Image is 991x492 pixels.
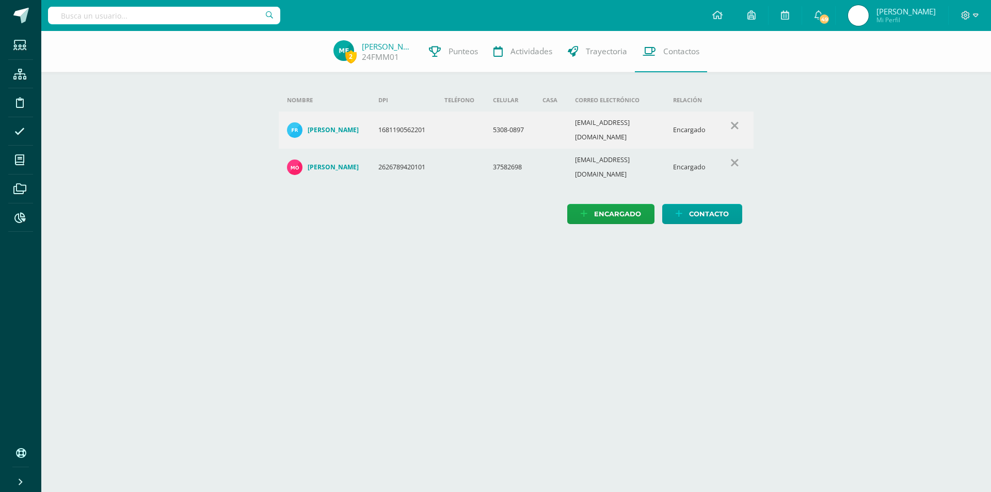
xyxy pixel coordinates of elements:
span: Mi Perfil [876,15,936,24]
th: Casa [534,89,567,112]
td: [EMAIL_ADDRESS][DOMAIN_NAME] [567,112,664,149]
th: DPI [370,89,436,112]
a: Punteos [421,31,486,72]
img: 316ec0d3e0ee468e26ab1532ab3bfb5e.png [287,160,302,175]
span: Contacto [689,204,729,224]
span: 49 [819,13,830,25]
a: Encargado [567,204,654,224]
td: 2626789420101 [370,149,436,186]
td: Encargado [665,112,716,149]
input: Busca un usuario... [48,7,280,24]
span: Actividades [510,46,552,57]
span: Punteos [449,46,478,57]
a: Trayectoria [560,31,635,72]
img: c087774d01ade12aa848355876729e70.png [333,40,354,61]
h4: [PERSON_NAME] [308,126,359,134]
th: Teléfono [436,89,485,112]
a: 24FMM01 [362,52,399,62]
td: 1681190562201 [370,112,436,149]
td: Encargado [665,149,716,186]
a: [PERSON_NAME] [287,122,362,138]
th: Correo electrónico [567,89,664,112]
img: d000ed20f6d9644579c3948aeb2832cc.png [848,5,869,26]
img: a8cfd91e3d5b001357805ae076bff015.png [287,122,302,138]
td: 5308-0897 [485,112,534,149]
a: [PERSON_NAME] [362,41,413,52]
a: [PERSON_NAME] [287,160,362,175]
span: Contactos [663,46,699,57]
span: [PERSON_NAME] [876,6,936,17]
h4: [PERSON_NAME] [308,163,359,171]
th: Celular [485,89,534,112]
th: Relación [665,89,716,112]
a: Contactos [635,31,707,72]
span: Trayectoria [586,46,627,57]
span: 2 [345,50,357,63]
span: Encargado [594,204,641,224]
td: 37582698 [485,149,534,186]
th: Nombre [279,89,371,112]
td: [EMAIL_ADDRESS][DOMAIN_NAME] [567,149,664,186]
a: Actividades [486,31,560,72]
a: Contacto [662,204,742,224]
